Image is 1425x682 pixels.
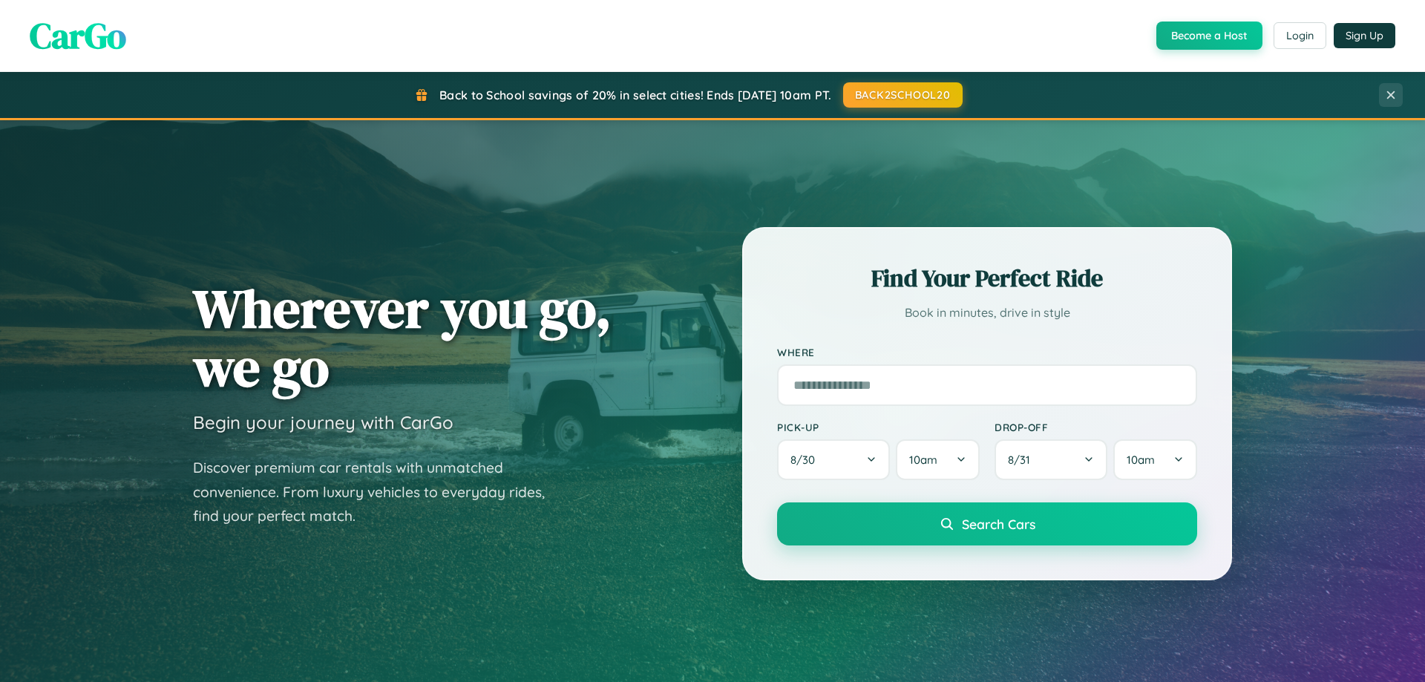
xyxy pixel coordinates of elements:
label: Pick-up [777,421,980,433]
h1: Wherever you go, we go [193,279,612,396]
span: 8 / 31 [1008,453,1038,467]
h3: Begin your journey with CarGo [193,411,453,433]
button: 10am [1113,439,1197,480]
h2: Find Your Perfect Ride [777,262,1197,295]
span: CarGo [30,11,126,60]
button: 8/30 [777,439,890,480]
label: Drop-off [995,421,1197,433]
button: Become a Host [1156,22,1262,50]
label: Where [777,346,1197,358]
p: Book in minutes, drive in style [777,302,1197,324]
button: BACK2SCHOOL20 [843,82,963,108]
button: Search Cars [777,502,1197,545]
button: Login [1274,22,1326,49]
span: 10am [909,453,937,467]
span: 10am [1127,453,1155,467]
p: Discover premium car rentals with unmatched convenience. From luxury vehicles to everyday rides, ... [193,456,564,528]
button: Sign Up [1334,23,1395,48]
span: Back to School savings of 20% in select cities! Ends [DATE] 10am PT. [439,88,831,102]
button: 10am [896,439,980,480]
span: Search Cars [962,516,1035,532]
button: 8/31 [995,439,1107,480]
span: 8 / 30 [790,453,822,467]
